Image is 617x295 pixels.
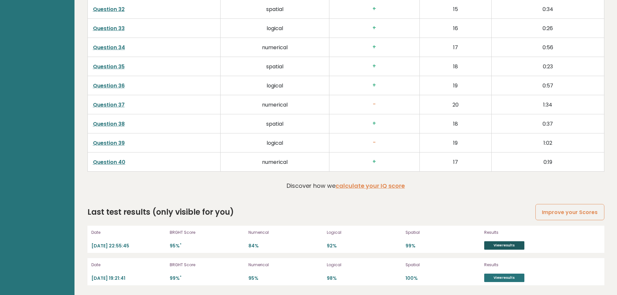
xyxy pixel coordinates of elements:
[419,133,491,153] td: 19
[335,25,414,31] h3: +
[221,133,329,153] td: logical
[491,153,604,172] td: 0:19
[335,101,414,108] h3: -
[419,95,491,114] td: 20
[491,57,604,76] td: 0:23
[221,19,329,38] td: logical
[327,230,402,235] p: Logical
[327,275,402,281] p: 98%
[221,153,329,172] td: numerical
[248,243,323,249] p: 84%
[335,63,414,70] h3: +
[491,114,604,133] td: 0:37
[327,262,402,268] p: Logical
[491,133,604,153] td: 1:02
[93,139,125,147] a: Question 39
[93,6,125,13] a: Question 32
[91,230,166,235] p: Date
[406,230,480,235] p: Spatial
[406,275,480,281] p: 100%
[221,38,329,57] td: numerical
[484,274,524,282] a: View results
[335,44,414,51] h3: +
[170,243,245,249] p: 95%
[91,262,166,268] p: Date
[93,44,125,51] a: Question 34
[248,262,323,268] p: Numerical
[335,6,414,12] h3: +
[93,101,125,108] a: Question 37
[93,120,125,128] a: Question 38
[93,82,125,89] a: Question 36
[535,204,604,221] a: Improve your Scores
[491,76,604,95] td: 0:57
[248,275,323,281] p: 95%
[491,19,604,38] td: 0:26
[221,76,329,95] td: logical
[93,63,125,70] a: Question 35
[91,275,166,281] p: [DATE] 19:21:41
[335,120,414,127] h3: +
[93,158,125,166] a: Question 40
[491,95,604,114] td: 1:34
[406,243,480,249] p: 99%
[248,230,323,235] p: Numerical
[91,243,166,249] p: [DATE] 22:55:45
[491,38,604,57] td: 0:56
[221,95,329,114] td: numerical
[170,262,245,268] p: BRGHT Score
[335,158,414,165] h3: +
[419,57,491,76] td: 18
[221,57,329,76] td: spatial
[419,38,491,57] td: 17
[484,230,552,235] p: Results
[335,139,414,146] h3: -
[335,82,414,89] h3: +
[170,275,245,281] p: 99%
[93,25,125,32] a: Question 33
[419,19,491,38] td: 16
[287,181,405,190] p: Discover how we
[87,206,234,218] h2: Last test results (only visible for you)
[419,114,491,133] td: 18
[484,262,552,268] p: Results
[419,153,491,172] td: 17
[221,114,329,133] td: spatial
[336,182,405,190] a: calculate your IQ score
[419,76,491,95] td: 19
[170,230,245,235] p: BRGHT Score
[327,243,402,249] p: 92%
[406,262,480,268] p: Spatial
[484,241,524,250] a: View results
